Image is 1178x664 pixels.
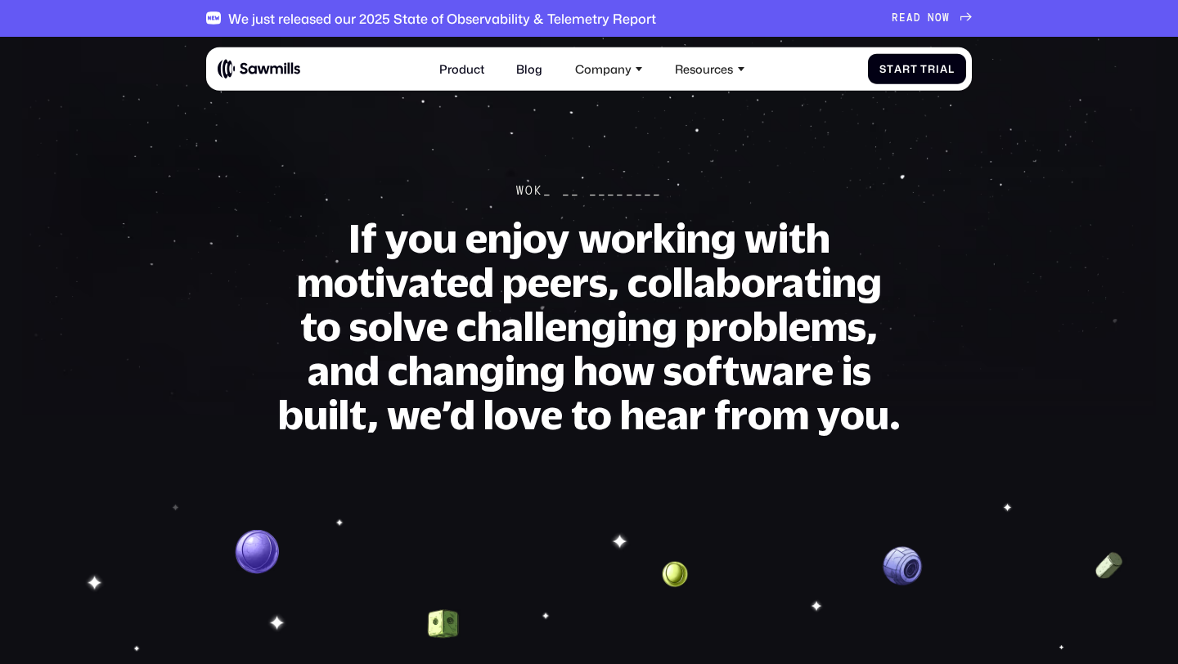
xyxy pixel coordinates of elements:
div: We just released our 2025 State of Observability & Telemetry Report [228,11,656,26]
div: Resources [675,61,733,75]
span: r [928,62,936,74]
span: E [899,12,906,25]
span: D [914,12,921,25]
span: a [894,62,902,74]
h1: If you enjoy working with motivated peers, collaborating to solve challenging problems, and chang... [277,216,902,437]
a: StartTrial [868,53,966,83]
span: O [935,12,942,25]
span: R [892,12,899,25]
a: READNOW [892,12,972,25]
span: a [940,62,948,74]
span: r [902,62,910,74]
span: t [887,62,894,74]
span: N [928,12,935,25]
span: i [936,62,940,74]
span: W [942,12,950,25]
span: A [906,12,914,25]
span: t [910,62,918,74]
span: S [879,62,887,74]
div: Company [575,61,632,75]
div: Resources [667,52,754,84]
span: T [920,62,928,74]
a: Product [430,52,493,84]
a: Blog [507,52,551,84]
div: WoK_ __ ________ [516,184,663,198]
span: l [948,62,955,74]
div: Company [566,52,652,84]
